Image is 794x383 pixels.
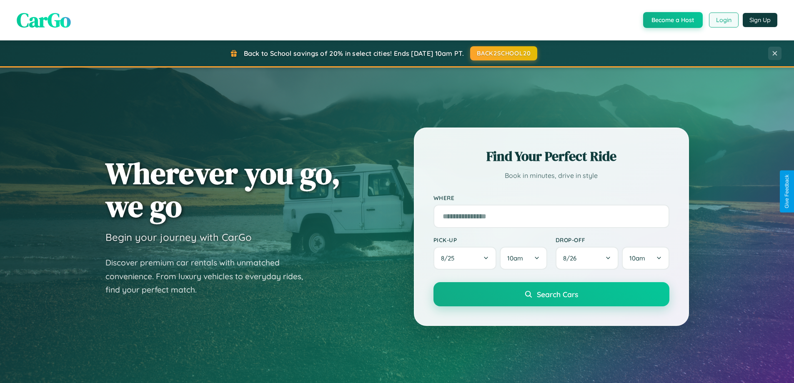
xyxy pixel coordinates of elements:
span: 10am [507,254,523,262]
button: 8/26 [556,247,619,270]
label: Pick-up [433,236,547,243]
span: 8 / 26 [563,254,581,262]
div: Give Feedback [784,175,790,208]
p: Discover premium car rentals with unmatched convenience. From luxury vehicles to everyday rides, ... [105,256,314,297]
span: Search Cars [537,290,578,299]
button: Sign Up [743,13,777,27]
span: 8 / 25 [441,254,458,262]
button: BACK2SCHOOL20 [470,46,537,60]
button: Become a Host [643,12,703,28]
h1: Wherever you go, we go [105,157,341,223]
label: Where [433,194,669,201]
button: 8/25 [433,247,497,270]
span: CarGo [17,6,71,34]
button: 10am [500,247,547,270]
h3: Begin your journey with CarGo [105,231,252,243]
button: 10am [622,247,669,270]
span: 10am [629,254,645,262]
button: Search Cars [433,282,669,306]
h2: Find Your Perfect Ride [433,147,669,165]
button: Login [709,13,739,28]
span: Back to School savings of 20% in select cities! Ends [DATE] 10am PT. [244,49,464,58]
p: Book in minutes, drive in style [433,170,669,182]
label: Drop-off [556,236,669,243]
